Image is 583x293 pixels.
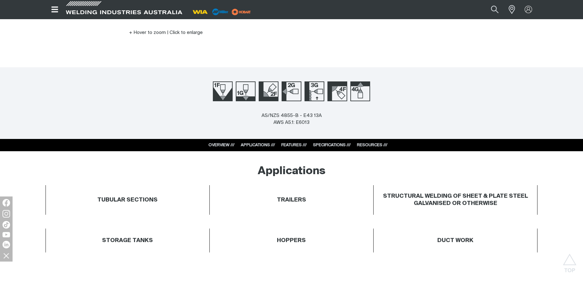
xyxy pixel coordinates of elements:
[102,237,153,244] h4: STORAGE TANKS
[1,250,12,261] img: hide socials
[277,196,306,204] h4: TRAILERS
[377,193,534,207] h4: STRUCTURAL WELDING OF SHEET & PLATE STEEL GALVANISED OR OTHERWISE
[97,196,158,204] h4: TUBULAR SECTIONS
[258,164,326,178] h2: Applications
[377,237,534,244] h4: DUCT WORK
[125,29,207,36] button: Hover to zoom | Click to enlarge
[282,81,301,101] img: Welding Position 2G
[484,3,505,17] button: Search products
[305,81,324,101] img: Welding Position 3G Up
[230,9,253,14] a: miller
[213,81,233,101] img: Welding Position 1F
[313,143,351,147] a: SPECIFICATIONS ///
[350,81,370,101] img: Welding Position 4G
[241,143,275,147] a: APPLICATIONS ///
[327,81,347,101] img: Welding Position 4F
[563,254,577,268] button: Scroll to top
[476,3,505,17] input: Product name or item number...
[3,210,10,218] img: Instagram
[3,241,10,248] img: LinkedIn
[208,143,235,147] a: OVERVIEW ///
[281,143,307,147] a: FEATURES ///
[262,112,322,126] div: AS/NZS 4855-B - E43 13A AWS A5.1: E6013
[3,199,10,207] img: Facebook
[3,232,10,237] img: YouTube
[277,237,306,244] h4: HOPPERS
[236,81,256,101] img: Welding Position 1G
[259,81,278,101] img: Welding Position 2F
[357,143,387,147] a: RESOURCES ///
[230,7,253,17] img: miller
[3,221,10,229] img: TikTok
